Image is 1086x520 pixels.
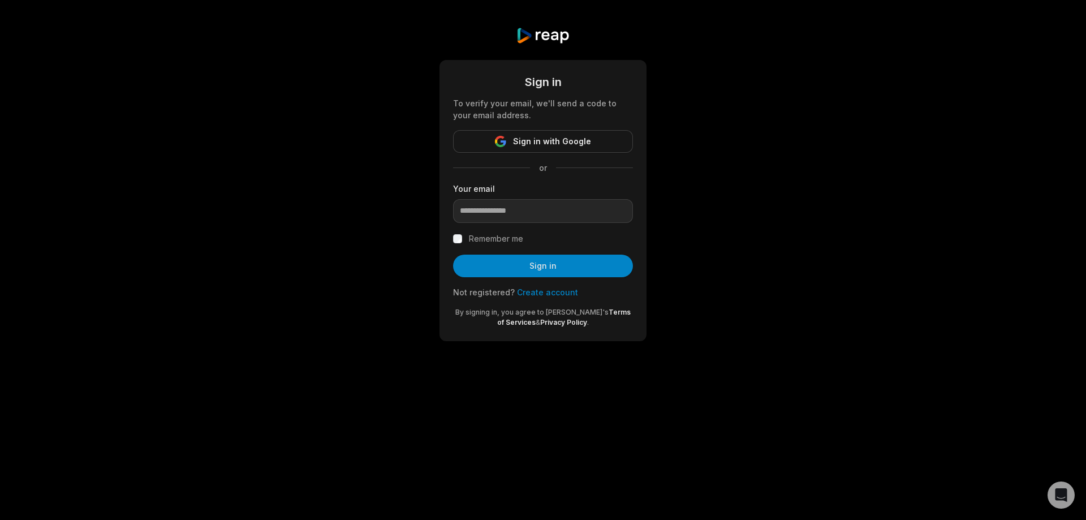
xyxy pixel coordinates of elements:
div: To verify your email, we'll send a code to your email address. [453,97,633,121]
span: Not registered? [453,287,515,297]
label: Remember me [469,232,523,246]
div: Sign in [453,74,633,91]
button: Sign in [453,255,633,277]
span: By signing in, you agree to [PERSON_NAME]'s [455,308,609,316]
a: Privacy Policy [540,318,587,326]
label: Your email [453,183,633,195]
span: or [530,162,556,174]
span: . [587,318,589,326]
span: & [536,318,540,326]
a: Create account [517,287,578,297]
span: Sign in with Google [513,135,591,148]
div: Open Intercom Messenger [1048,482,1075,509]
img: reap [516,27,570,44]
a: Terms of Services [497,308,631,326]
button: Sign in with Google [453,130,633,153]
